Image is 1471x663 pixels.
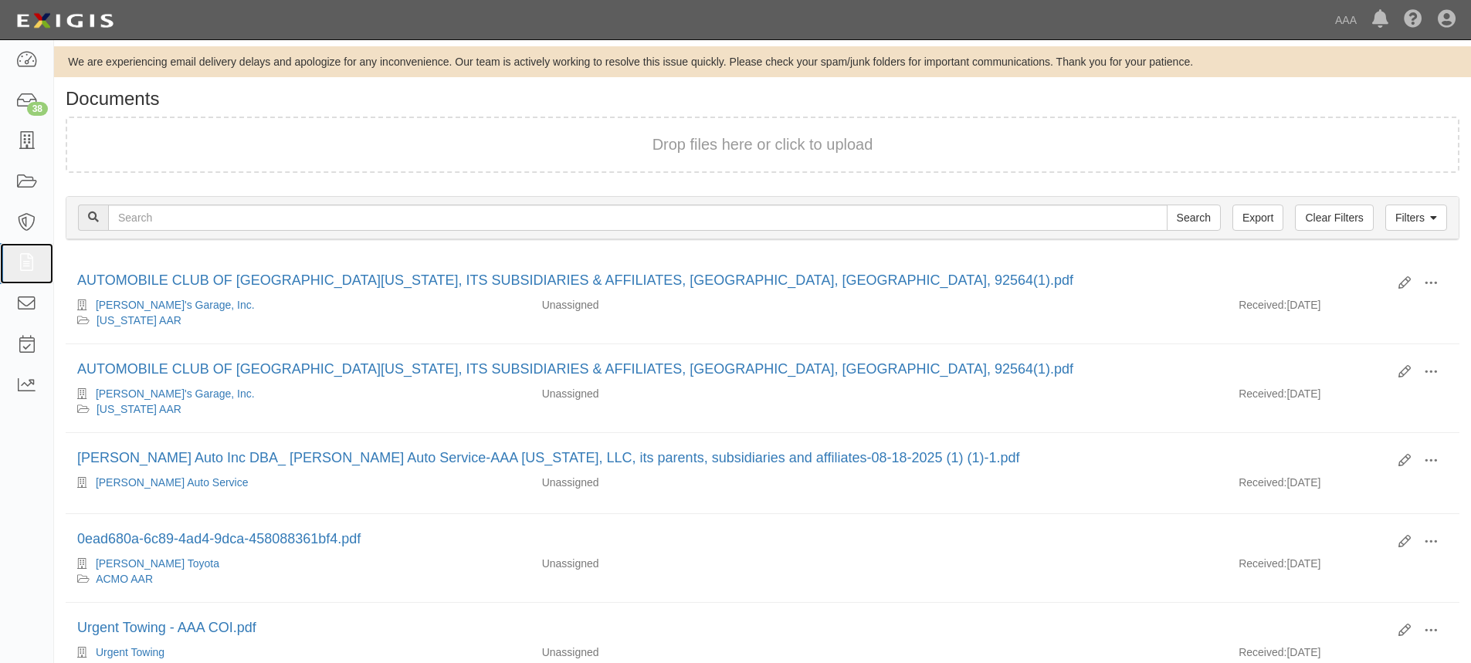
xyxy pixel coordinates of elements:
div: [DATE] [1227,475,1459,498]
p: Received: [1239,297,1286,313]
div: 38 [27,102,48,116]
p: Received: [1239,644,1286,660]
div: 0ead680a-6c89-4ad4-9dca-458088361bf4.pdf [77,529,1387,550]
div: Effective - Expiration [879,475,1227,475]
div: [DATE] [1227,297,1459,320]
button: Drop files here or click to upload [652,134,873,156]
div: Unassigned [530,644,879,660]
p: Received: [1239,386,1286,401]
a: [PERSON_NAME] Auto Inc DBA_ [PERSON_NAME] Auto Service-AAA [US_STATE], LLC, its parents, subsidia... [77,450,1020,465]
div: Aguirre Auto Service [77,475,519,490]
a: Filters [1385,205,1447,231]
div: Unassigned [530,386,879,401]
div: Unassigned [530,297,879,313]
div: We are experiencing email delivery delays and apologize for any inconvenience. Our team is active... [54,54,1471,69]
a: Urgent Towing [96,646,164,658]
div: [DATE] [1227,556,1459,579]
a: Export [1232,205,1283,231]
div: Effective - Expiration [879,386,1227,387]
div: Unassigned [530,556,879,571]
div: Mungenast Alton Toyota [77,556,519,571]
img: logo-5460c22ac91f19d4615b14bd174203de0afe785f0fc80cf4dbbc73dc1793850b.png [12,7,118,35]
a: Urgent Towing - AAA COI.pdf [77,620,256,635]
div: Unassigned [530,475,879,490]
i: Help Center - Complianz [1404,11,1422,29]
div: California AAR [77,401,519,417]
a: [PERSON_NAME] Toyota [96,557,219,570]
input: Search [1167,205,1221,231]
a: AUTOMOBILE CLUB OF [GEOGRAPHIC_DATA][US_STATE], ITS SUBSIDIARIES & AFFILIATES, [GEOGRAPHIC_DATA],... [77,272,1073,288]
a: [PERSON_NAME]'s Garage, Inc. [96,299,255,311]
div: Effective - Expiration [879,556,1227,556]
a: [PERSON_NAME]'s Garage, Inc. [96,387,255,400]
div: Ted's Garage, Inc. [77,386,519,401]
div: Effective - Expiration [879,297,1227,298]
a: ACMO AAR [96,573,153,585]
div: California AAR [77,313,519,328]
a: [US_STATE] AAR [97,403,181,415]
p: Received: [1239,475,1286,490]
div: Effective - Expiration [879,644,1227,645]
a: Clear Filters [1295,205,1373,231]
div: Urgent Towing - AAA COI.pdf [77,618,1387,638]
div: [DATE] [1227,386,1459,409]
a: AAA [1327,5,1364,36]
a: AUTOMOBILE CLUB OF [GEOGRAPHIC_DATA][US_STATE], ITS SUBSIDIARIES & AFFILIATES, [GEOGRAPHIC_DATA],... [77,361,1073,377]
div: Ted's Garage, Inc. [77,297,519,313]
p: Received: [1239,556,1286,571]
a: 0ead680a-6c89-4ad4-9dca-458088361bf4.pdf [77,531,361,546]
h1: Documents [66,89,1459,109]
div: AUTOMOBILE CLUB OF SOUTHERN CALIFORNIA, ITS SUBSIDIARIES & AFFILIATES, MURRIETA, CA, 92564(1).pdf [77,360,1387,380]
div: Urgent Towing [77,644,519,660]
a: [US_STATE] AAR [97,314,181,326]
div: ACMO AAR [77,571,519,587]
a: [PERSON_NAME] Auto Service [96,476,249,489]
div: Aguirre Auto Inc DBA_ Aguirre Auto Service-AAA New Mexico, LLC, its parents, subsidiaries and aff... [77,448,1387,468]
input: Search [108,205,1168,231]
div: AUTOMOBILE CLUB OF SOUTHERN CALIFORNIA, ITS SUBSIDIARIES & AFFILIATES, MURRIETA, CA, 92564(1).pdf [77,271,1387,291]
